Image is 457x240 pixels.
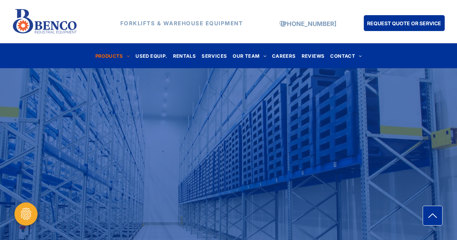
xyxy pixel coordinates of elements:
[133,51,170,61] a: USED EQUIP.
[230,51,269,61] a: OUR TEAM
[120,20,243,27] strong: FORKLIFTS & WAREHOUSE EQUIPMENT
[364,15,445,31] a: REQUEST QUOTE OR SERVICE
[269,51,299,61] a: CAREERS
[281,20,336,27] a: [PHONE_NUMBER]
[327,51,365,61] a: CONTACT
[299,51,328,61] a: REVIEWS
[92,51,133,61] a: PRODUCTS
[170,51,199,61] a: RENTALS
[199,51,230,61] a: SERVICES
[367,17,441,30] span: REQUEST QUOTE OR SERVICE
